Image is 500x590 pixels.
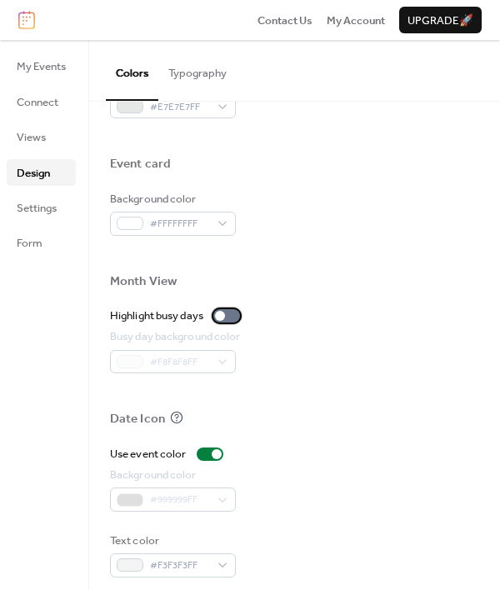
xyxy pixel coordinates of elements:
a: Form [7,229,76,256]
div: Date Icon [110,411,165,427]
button: Upgrade🚀 [399,7,482,33]
a: Connect [7,88,76,115]
span: Settings [17,200,57,217]
div: Highlight busy days [110,307,203,324]
div: Month View [110,273,177,290]
div: Event card [110,156,171,172]
span: Design [17,165,50,182]
button: Typography [158,40,237,98]
a: Contact Us [257,12,312,28]
div: Background color [110,191,232,207]
div: Busy day background color [110,328,241,345]
span: #E7E7E7FF [150,99,209,116]
a: Design [7,159,76,186]
a: Settings [7,194,76,221]
span: My Account [327,12,385,29]
span: #F3F3F3FF [150,557,209,574]
span: Contact Us [257,12,312,29]
span: Upgrade 🚀 [407,12,473,29]
span: Form [17,235,42,252]
span: Views [17,129,46,146]
a: My Account [327,12,385,28]
a: Views [7,123,76,150]
span: Connect [17,94,58,111]
img: logo [18,11,35,29]
span: My Events [17,58,66,75]
div: Background color [110,467,232,483]
button: Colors [106,40,158,100]
div: Text color [110,532,232,549]
span: #FFFFFFFF [150,216,209,232]
div: Use event color [110,446,187,462]
a: My Events [7,52,76,79]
